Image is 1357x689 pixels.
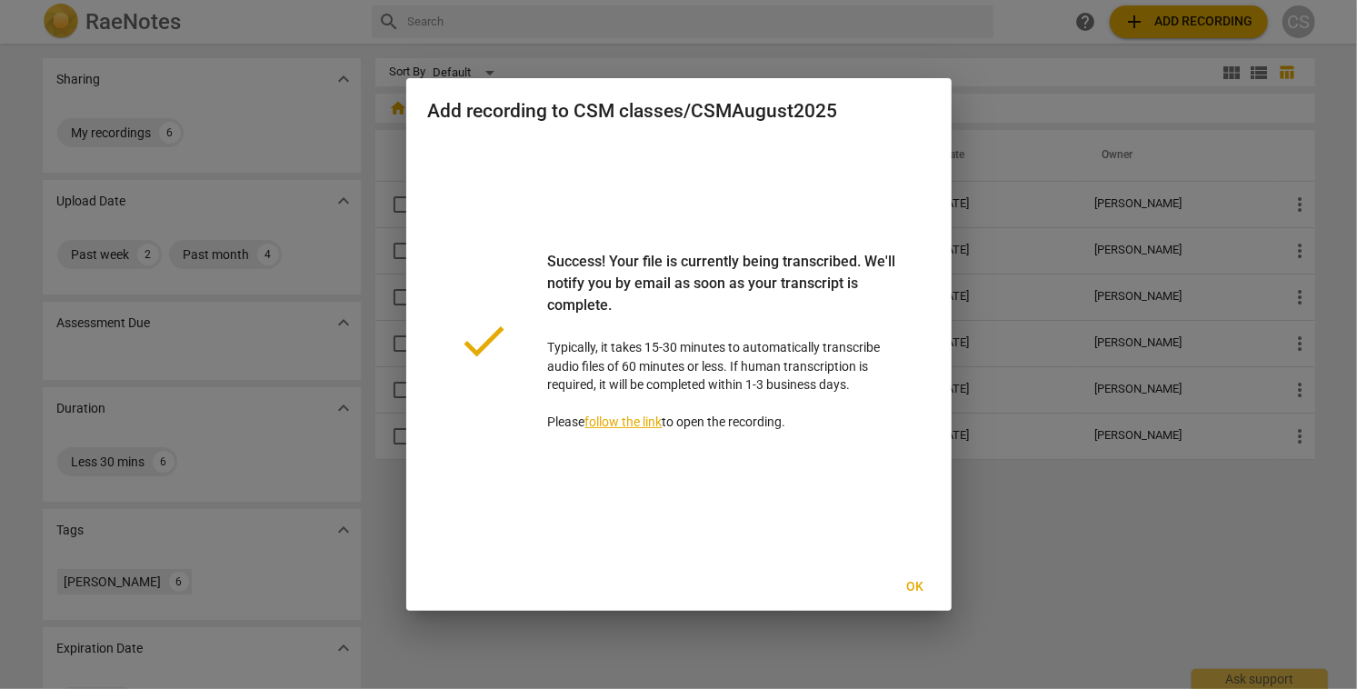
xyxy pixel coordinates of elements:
div: Success! Your file is currently being transcribed. We'll notify you by email as soon as your tran... [548,251,901,338]
a: follow the link [585,414,663,429]
span: Ok [901,578,930,596]
h2: Add recording to CSM classes/CSMAugust2025 [428,100,930,123]
span: done [457,314,512,368]
p: Typically, it takes 15-30 minutes to automatically transcribe audio files of 60 minutes or less. ... [548,251,901,432]
button: Ok [886,571,944,604]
